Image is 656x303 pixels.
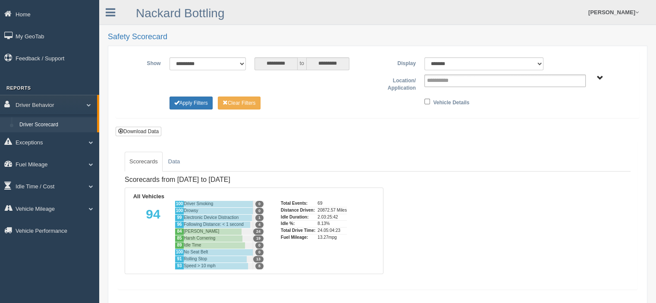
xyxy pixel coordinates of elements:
[317,220,347,227] div: 8.13%
[253,235,264,242] span: 19
[317,227,347,234] div: 24.05:04:23
[255,249,264,256] span: 0
[125,176,383,184] h4: Scorecards from [DATE] to [DATE]
[281,207,315,214] div: Distance Driven:
[281,220,315,227] div: Idle %:
[175,249,184,256] div: 100
[298,57,306,70] span: to
[175,228,184,235] div: 84
[281,200,315,207] div: Total Events:
[255,242,264,249] span: 0
[163,152,185,172] a: Data
[255,215,264,221] span: 1
[175,262,184,269] div: 93
[317,234,347,241] div: 13.27mpg
[317,214,347,221] div: 2.03:25:42
[218,97,261,109] button: Change Filter Options
[136,6,224,20] a: Nackard Bottling
[133,193,164,200] b: All Vehicles
[175,242,184,249] div: 89
[255,263,264,269] span: 8
[108,33,647,41] h2: Safety Scorecard
[377,57,420,68] label: Display
[378,75,421,92] label: Location/ Application
[16,117,97,133] a: Driver Scorecard
[255,208,264,214] span: 0
[125,152,163,172] a: Scorecards
[175,207,184,214] div: 100
[281,214,315,221] div: Idle Duration:
[175,221,184,228] div: 96
[122,57,165,68] label: Show
[317,207,347,214] div: 20872.57 Miles
[433,97,469,107] label: Vehicle Details
[255,222,264,228] span: 4
[253,228,264,235] span: 24
[175,256,184,262] div: 91
[281,234,315,241] div: Fuel Mileage:
[175,214,184,221] div: 99
[132,200,175,269] div: 94
[317,200,347,207] div: 69
[169,97,213,109] button: Change Filter Options
[253,256,264,262] span: 13
[175,235,184,242] div: 85
[255,201,264,207] span: 0
[281,227,315,234] div: Total Drive Time:
[175,200,184,207] div: 100
[116,127,161,136] button: Download Data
